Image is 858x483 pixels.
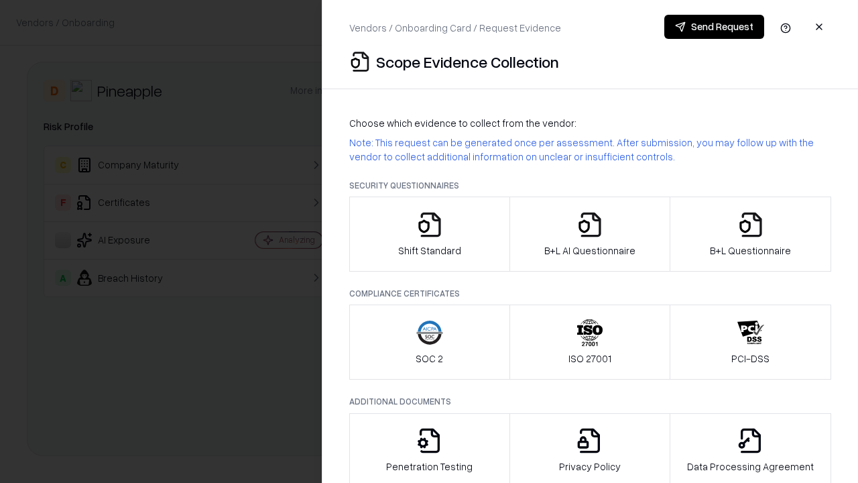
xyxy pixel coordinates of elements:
p: PCI-DSS [731,352,770,366]
button: B+L Questionnaire [670,197,831,272]
button: Send Request [664,15,764,39]
p: Scope Evidence Collection [376,51,559,72]
p: Compliance Certificates [349,288,831,299]
p: Data Processing Agreement [687,460,814,474]
p: Vendors / Onboarding Card / Request Evidence [349,21,561,35]
p: SOC 2 [416,352,443,366]
p: ISO 27001 [568,352,611,366]
p: Penetration Testing [386,460,473,474]
p: Shift Standard [398,244,461,258]
button: B+L AI Questionnaire [509,197,671,272]
button: SOC 2 [349,305,510,380]
p: B+L AI Questionnaire [544,244,635,258]
p: Security Questionnaires [349,180,831,191]
p: Additional Documents [349,396,831,407]
button: PCI-DSS [670,305,831,380]
p: Choose which evidence to collect from the vendor: [349,116,831,130]
p: B+L Questionnaire [710,244,791,258]
p: Note: This request can be generated once per assessment. After submission, you may follow up with... [349,136,831,164]
button: ISO 27001 [509,305,671,380]
button: Shift Standard [349,197,510,272]
p: Privacy Policy [559,460,621,474]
